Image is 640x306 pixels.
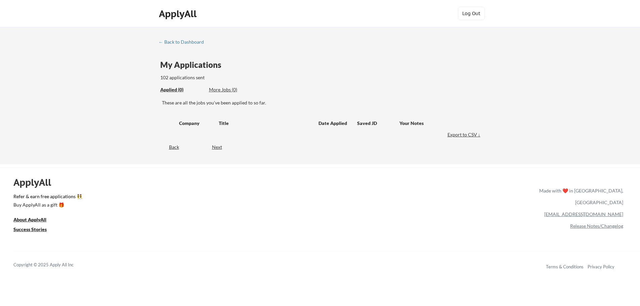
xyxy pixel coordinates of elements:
[13,226,47,232] u: Success Stories
[570,223,623,229] a: Release Notes/Changelog
[13,203,81,207] div: Buy ApplyAll as a gift 🎁
[13,226,56,234] a: Success Stories
[179,120,213,127] div: Company
[219,120,312,127] div: Title
[212,144,230,150] div: Next
[159,40,209,44] div: ← Back to Dashboard
[399,120,476,127] div: Your Notes
[318,120,348,127] div: Date Applied
[13,201,81,210] a: Buy ApplyAll as a gift 🎁
[162,99,482,106] div: These are all the jobs you've been applied to so far.
[13,177,59,188] div: ApplyAll
[159,8,199,19] div: ApplyAll
[159,39,209,46] a: ← Back to Dashboard
[159,144,179,150] div: Back
[160,86,204,93] div: Applied (0)
[209,86,258,93] div: More Jobs (0)
[209,86,258,93] div: These are job applications we think you'd be a good fit for, but couldn't apply you to automatica...
[13,262,91,268] div: Copyright © 2025 Apply All Inc
[13,216,56,224] a: About ApplyAll
[160,74,290,81] div: 102 applications sent
[357,117,399,129] div: Saved JD
[458,7,485,20] button: Log Out
[588,264,614,269] a: Privacy Policy
[447,131,482,138] div: Export to CSV ↓
[13,194,399,201] a: Refer & earn free applications 👯‍♀️
[544,211,623,217] a: [EMAIL_ADDRESS][DOMAIN_NAME]
[13,217,46,222] u: About ApplyAll
[546,264,584,269] a: Terms & Conditions
[160,61,227,69] div: My Applications
[160,86,204,93] div: These are all the jobs you've been applied to so far.
[537,185,623,208] div: Made with ❤️ in [GEOGRAPHIC_DATA], [GEOGRAPHIC_DATA]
